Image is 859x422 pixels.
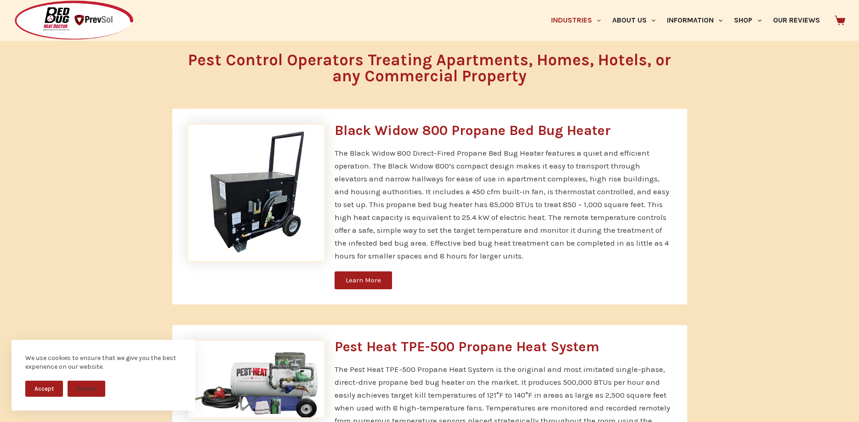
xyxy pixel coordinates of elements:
[335,146,672,262] p: The Black Widow 800 Direct-Fired Propane Bed Bug Heater features a quiet and efficient operation....
[346,277,381,284] span: Learn More
[335,340,672,354] h3: Pest Heat TPE-500 Propane Heat System
[7,4,35,31] button: Open LiveChat chat widget
[188,52,671,84] h2: Pest Control Operators Treating Apartments, Homes, Hotels, or any Commercial Property
[68,381,105,397] button: Decline
[25,354,182,371] div: We use cookies to ensure that we give you the best experience on our website.
[335,271,392,289] a: Learn More
[187,124,326,262] img: Black Widow 800 Propane Bed Bug Heater with propane hose attachment
[25,381,63,397] button: Accept
[335,124,672,137] h3: Black Widow 800 Propane Bed Bug Heater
